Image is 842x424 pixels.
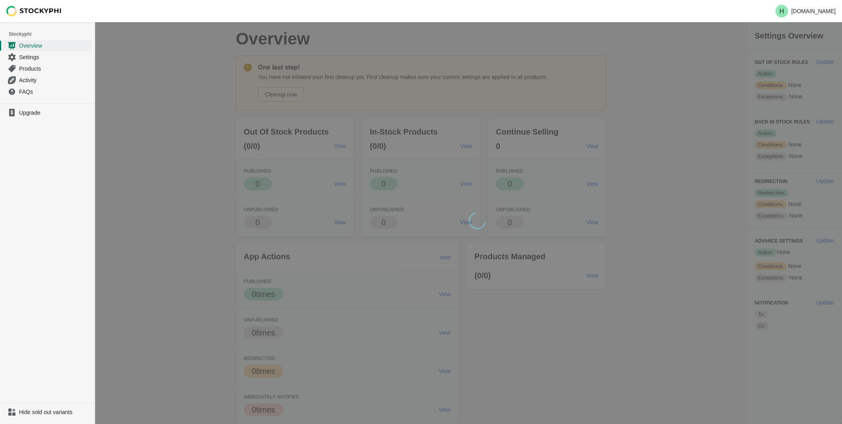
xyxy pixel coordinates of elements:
button: Avatar with initials H[DOMAIN_NAME] [772,3,839,19]
span: Avatar with initials H [775,5,788,17]
span: Products [19,65,90,73]
a: Hide sold out variants [3,407,92,418]
a: Settings [3,51,92,63]
text: H [779,8,784,15]
img: Stockyphi [6,6,62,16]
span: Stockyphi [9,30,95,38]
span: Settings [19,53,90,61]
span: Upgrade [19,109,90,117]
a: FAQs [3,86,92,97]
span: Activity [19,76,90,84]
a: Overview [3,40,92,51]
p: [DOMAIN_NAME] [791,8,836,14]
span: Overview [19,42,90,50]
span: FAQs [19,88,90,96]
a: Activity [3,74,92,86]
span: Hide sold out variants [19,408,90,416]
a: Products [3,63,92,74]
a: Upgrade [3,107,92,118]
